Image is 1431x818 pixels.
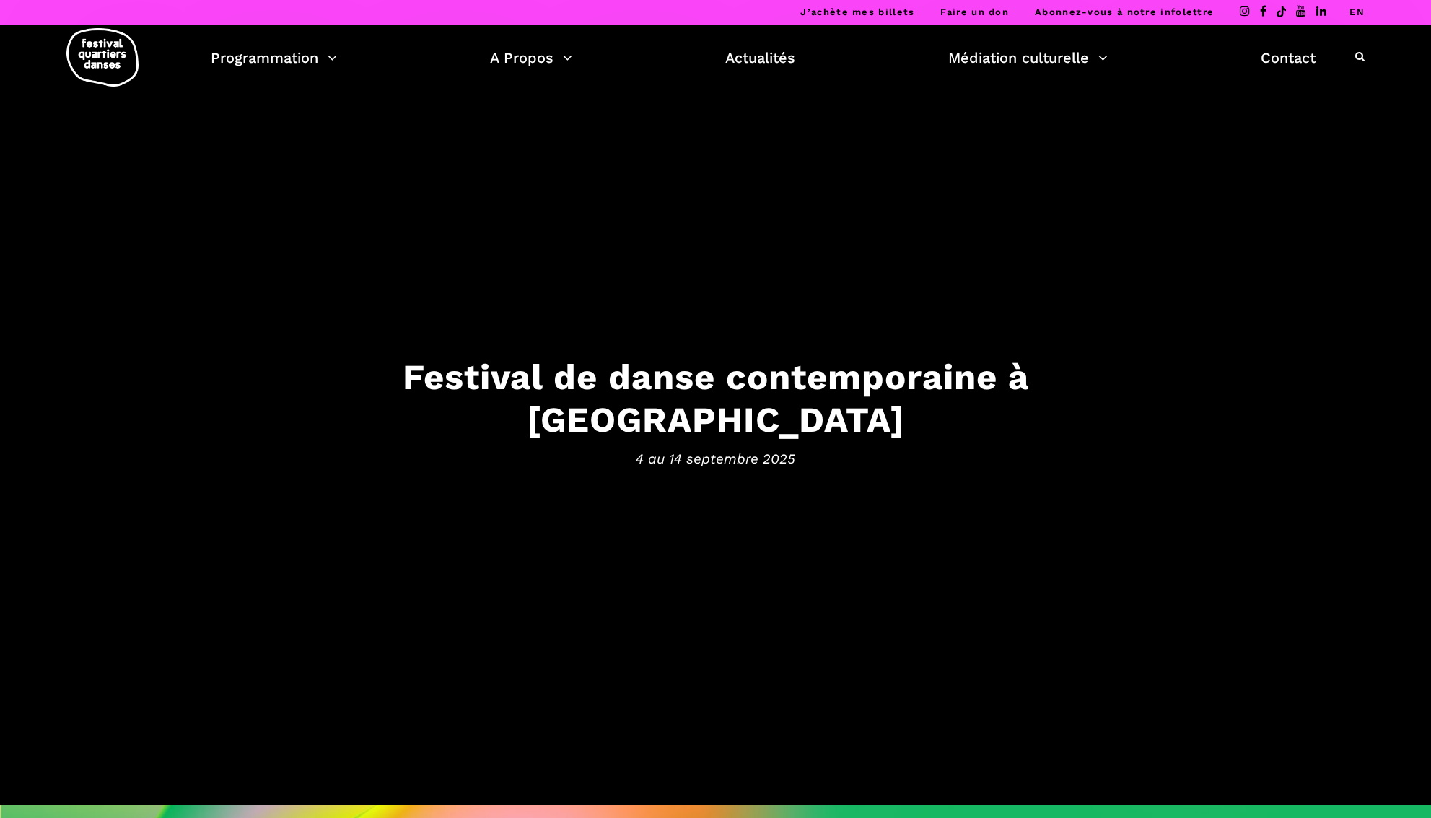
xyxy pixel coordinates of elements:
a: Abonnez-vous à notre infolettre [1035,6,1214,17]
a: J’achète mes billets [800,6,914,17]
a: EN [1349,6,1365,17]
a: Faire un don [940,6,1009,17]
a: Actualités [725,45,795,70]
a: Contact [1261,45,1316,70]
h3: Festival de danse contemporaine à [GEOGRAPHIC_DATA] [268,356,1163,441]
a: Programmation [211,45,337,70]
a: Médiation culturelle [948,45,1108,70]
img: logo-fqd-med [66,28,139,87]
a: A Propos [490,45,572,70]
span: 4 au 14 septembre 2025 [268,448,1163,469]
